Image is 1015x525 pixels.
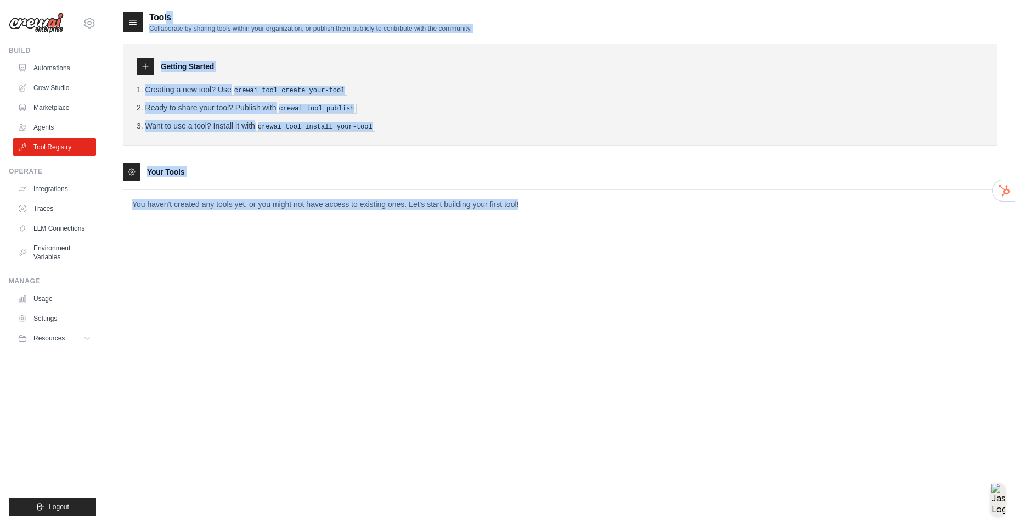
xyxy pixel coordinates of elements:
div: Build [9,46,96,55]
pre: crewai tool create your-tool [232,86,348,96]
li: Ready to share your tool? Publish with [137,102,984,114]
a: Integrations [13,180,96,198]
a: Agents [13,119,96,136]
a: Environment Variables [13,239,96,266]
a: Crew Studio [13,79,96,97]
pre: crewai tool publish [277,104,357,114]
a: Marketplace [13,99,96,116]
a: Settings [13,310,96,327]
a: LLM Connections [13,220,96,237]
li: Want to use a tool? Install it with [137,120,984,132]
span: Logout [49,502,69,511]
div: Manage [9,277,96,286]
li: Creating a new tool? Use [137,84,984,96]
pre: crewai tool install your-tool [255,122,375,132]
h3: Getting Started [161,61,214,72]
h3: Your Tools [147,166,184,177]
a: Usage [13,290,96,308]
button: Resources [13,329,96,347]
h2: Tools [149,11,472,24]
a: Tool Registry [13,138,96,156]
div: Operate [9,167,96,176]
p: You haven't created any tools yet, or you might not have access to existing ones. Let's start bui... [123,190,997,219]
a: Automations [13,59,96,77]
button: Logout [9,498,96,516]
span: Resources [33,334,65,343]
img: Logo [9,13,64,33]
p: Collaborate by sharing tools within your organization, or publish them publicly to contribute wit... [149,24,472,33]
a: Traces [13,200,96,217]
